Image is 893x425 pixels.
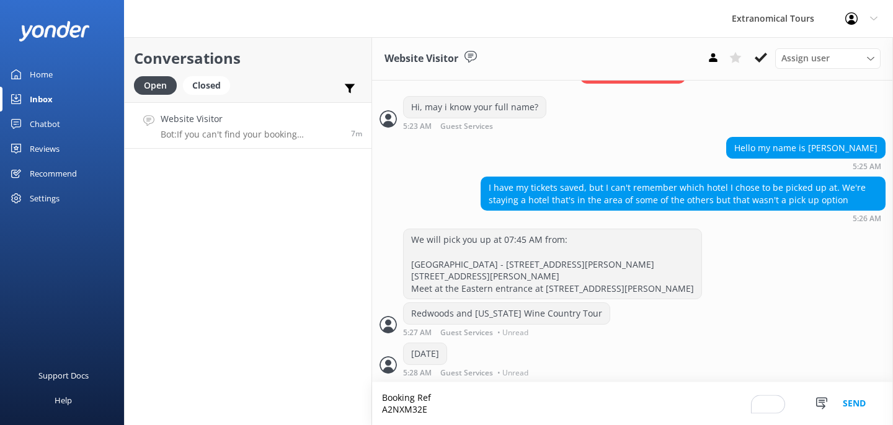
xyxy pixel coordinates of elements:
[134,78,183,92] a: Open
[125,102,371,149] a: Website VisitorBot:If you can't find your booking confirmation email, please check your spam fold...
[19,21,90,42] img: yonder-white-logo.png
[403,368,531,377] div: Sep 10 2025 02:28pm (UTC -07:00) America/Tijuana
[372,382,893,425] textarea: To enrich screen reader interactions, please activate Accessibility in Grammarly extension settings
[726,162,886,170] div: Sep 10 2025 02:25pm (UTC -07:00) America/Tijuana
[351,128,362,139] span: Sep 10 2025 02:20pm (UTC -07:00) America/Tijuana
[384,51,458,67] h3: Website Visitor
[134,46,362,70] h2: Conversations
[403,369,432,377] strong: 5:28 AM
[30,136,60,161] div: Reviews
[38,363,89,388] div: Support Docs
[30,87,53,112] div: Inbox
[161,129,342,140] p: Bot: If you can't find your booking confirmation email, please check your spam folder. We can als...
[497,369,528,377] span: • Unread
[481,177,885,210] div: I have my tickets saved, but I can't remember which hotel I chose to be picked up at. We're stayi...
[55,388,72,413] div: Help
[30,161,77,186] div: Recommend
[440,123,493,131] span: Guest Services
[403,329,432,336] strong: 5:27 AM
[30,112,60,136] div: Chatbot
[183,76,230,95] div: Closed
[30,186,60,211] div: Settings
[403,123,432,131] strong: 5:23 AM
[404,97,546,118] div: Hi, may i know your full name?
[481,214,886,222] div: Sep 10 2025 02:26pm (UTC -07:00) America/Tijuana
[853,163,881,170] strong: 5:25 AM
[404,303,610,324] div: Redwoods and [US_STATE] Wine Country Tour
[403,121,546,131] div: Sep 10 2025 02:23pm (UTC -07:00) America/Tijuana
[853,215,881,222] strong: 5:26 AM
[440,369,493,377] span: Guest Services
[161,112,342,126] h4: Website Visitor
[775,48,881,68] div: Assign User
[30,62,53,87] div: Home
[727,138,885,159] div: Hello my name is [PERSON_NAME]
[404,343,446,364] div: [DATE]
[440,329,493,336] span: Guest Services
[781,51,830,65] span: Assign user
[183,78,236,92] a: Closed
[403,328,610,336] div: Sep 10 2025 02:27pm (UTC -07:00) America/Tijuana
[404,229,701,299] div: We will pick you up at 07:45 AM from: [GEOGRAPHIC_DATA] - [STREET_ADDRESS][PERSON_NAME] [STREET_A...
[134,76,177,95] div: Open
[497,329,528,336] span: • Unread
[831,382,877,425] button: Send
